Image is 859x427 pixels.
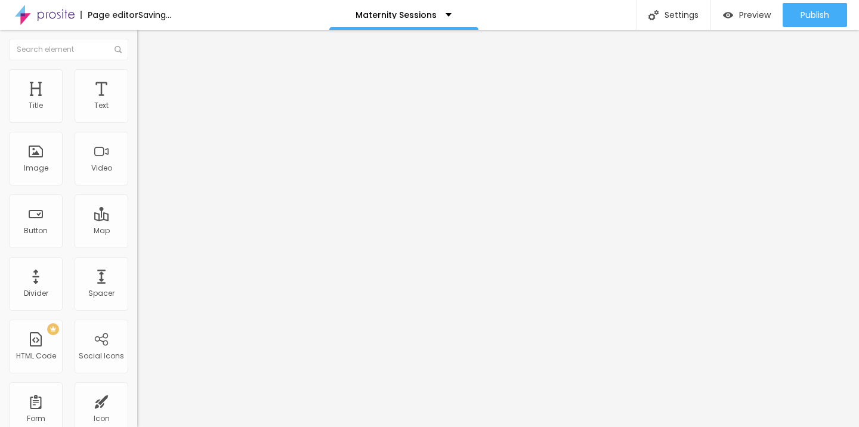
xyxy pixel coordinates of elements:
img: Icone [115,46,122,53]
span: Preview [739,10,771,20]
button: Preview [711,3,783,27]
div: Icon [94,414,110,423]
img: Icone [648,10,659,20]
p: Maternity Sessions [356,11,437,19]
div: Text [94,101,109,110]
div: Page editor [81,11,138,19]
div: Social Icons [79,352,124,360]
img: view-1.svg [723,10,733,20]
input: Search element [9,39,128,60]
div: Spacer [88,289,115,298]
div: Title [29,101,43,110]
div: Image [24,164,48,172]
div: Button [24,227,48,235]
div: Map [94,227,110,235]
div: Divider [24,289,48,298]
iframe: Editor [137,30,859,427]
span: Publish [801,10,829,20]
div: Form [27,414,45,423]
div: Saving... [138,11,171,19]
div: Video [91,164,112,172]
div: HTML Code [16,352,56,360]
button: Publish [783,3,847,27]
